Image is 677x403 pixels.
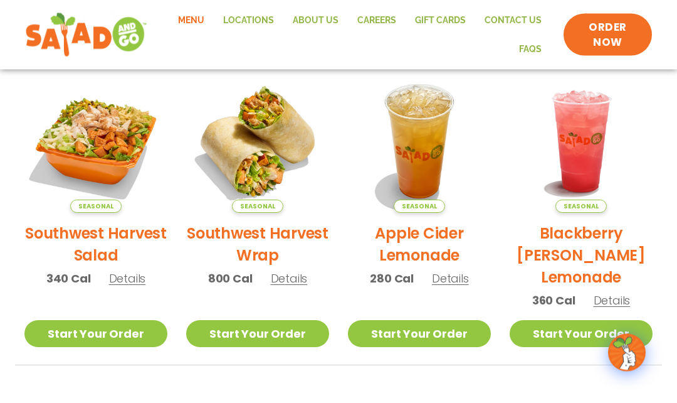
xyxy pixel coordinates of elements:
[348,321,491,348] a: Start Your Order
[576,20,639,50] span: ORDER NOW
[510,321,653,348] a: Start Your Order
[555,200,606,213] span: Seasonal
[160,6,552,63] nav: Menu
[186,321,329,348] a: Start Your Order
[186,70,329,213] img: Product photo for Southwest Harvest Wrap
[348,70,491,213] img: Product photo for Apple Cider Lemonade
[510,70,653,213] img: Product photo for Blackberry Bramble Lemonade
[169,6,214,35] a: Menu
[394,200,444,213] span: Seasonal
[70,200,121,213] span: Seasonal
[186,223,329,267] h2: Southwest Harvest Wrap
[475,6,551,35] a: Contact Us
[348,6,406,35] a: Careers
[46,271,91,287] span: 340 Cal
[24,70,167,213] img: Product photo for Southwest Harvest Salad
[271,271,308,287] span: Details
[564,14,652,56] a: ORDER NOW
[370,271,414,287] span: 280 Cal
[594,293,631,309] span: Details
[609,335,644,370] img: wpChatIcon
[406,6,475,35] a: GIFT CARDS
[214,6,283,35] a: Locations
[432,271,469,287] span: Details
[25,10,147,60] img: new-SAG-logo-768×292
[208,271,253,287] span: 800 Cal
[510,223,653,289] h2: Blackberry [PERSON_NAME] Lemonade
[510,35,551,64] a: FAQs
[109,271,146,287] span: Details
[232,200,283,213] span: Seasonal
[348,223,491,267] h2: Apple Cider Lemonade
[24,321,167,348] a: Start Your Order
[283,6,348,35] a: About Us
[24,223,167,267] h2: Southwest Harvest Salad
[532,293,575,309] span: 360 Cal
